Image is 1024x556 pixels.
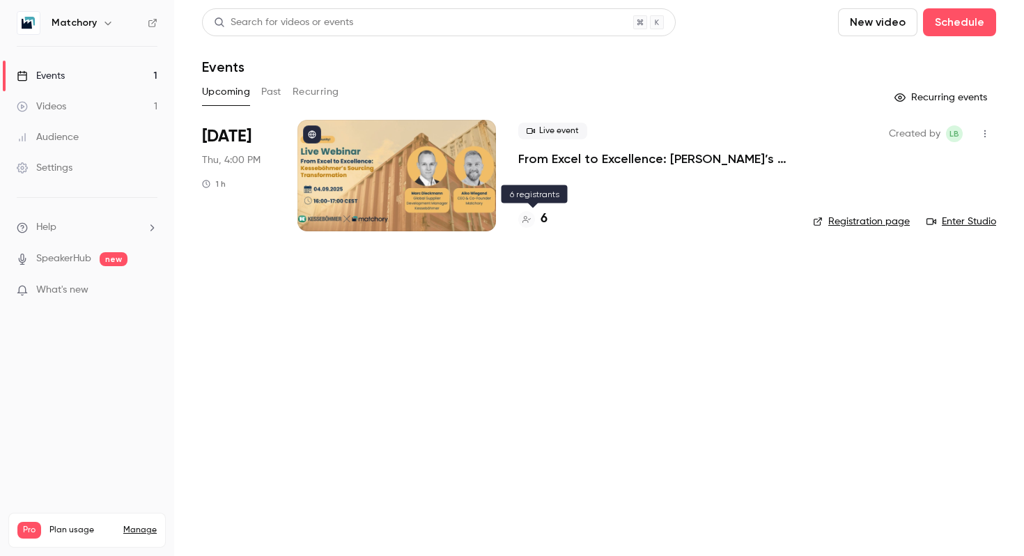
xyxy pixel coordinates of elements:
[926,215,996,229] a: Enter Studio
[838,8,917,36] button: New video
[17,100,66,114] div: Videos
[17,12,40,34] img: Matchory
[518,150,791,167] a: From Excel to Excellence: [PERSON_NAME]’s Sourcing Transformation
[949,125,959,142] span: LB
[202,120,275,231] div: Sep 4 Thu, 4:00 PM (Europe/Berlin)
[49,525,115,536] span: Plan usage
[889,125,940,142] span: Created by
[261,81,281,103] button: Past
[17,161,72,175] div: Settings
[100,252,127,266] span: new
[202,178,226,190] div: 1 h
[17,130,79,144] div: Audience
[518,210,548,229] a: 6
[36,283,88,298] span: What's new
[888,86,996,109] button: Recurring events
[202,153,261,167] span: Thu, 4:00 PM
[214,15,353,30] div: Search for videos or events
[541,210,548,229] h4: 6
[202,81,250,103] button: Upcoming
[923,8,996,36] button: Schedule
[17,220,157,235] li: help-dropdown-opener
[202,59,245,75] h1: Events
[52,16,97,30] h6: Matchory
[123,525,157,536] a: Manage
[813,215,910,229] a: Registration page
[202,125,251,148] span: [DATE]
[17,69,65,83] div: Events
[293,81,339,103] button: Recurring
[36,252,91,266] a: SpeakerHub
[36,220,56,235] span: Help
[518,123,587,139] span: Live event
[946,125,963,142] span: Laura Banciu
[17,522,41,539] span: Pro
